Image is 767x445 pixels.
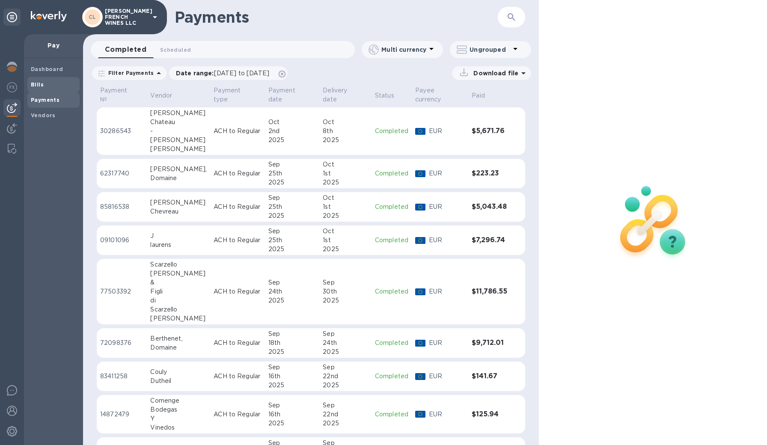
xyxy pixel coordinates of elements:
div: Scarzello [150,260,207,269]
p: Completed [375,202,408,211]
p: EUR [429,169,465,178]
div: 2025 [268,211,316,220]
div: 2025 [323,245,368,254]
p: Filter Payments [105,69,154,77]
div: 24th [323,338,368,347]
h3: $223.23 [472,169,508,178]
div: Sep [268,160,316,169]
div: 22nd [323,410,368,419]
b: CL [89,14,96,20]
img: Foreign exchange [7,82,17,92]
div: Domaine [150,343,207,352]
div: Sep [268,363,316,372]
div: Oct [323,118,368,127]
p: [PERSON_NAME] FRENCH WINES LLC [105,8,148,26]
b: Bills [31,81,44,88]
p: Completed [375,236,408,245]
div: 1st [323,202,368,211]
div: 8th [323,127,368,136]
p: Delivery date [323,86,357,104]
h3: $125.94 [472,410,508,418]
div: - [150,127,207,136]
p: ACH to Regular [214,127,262,136]
h3: $7,296.74 [472,236,508,244]
span: Completed [105,44,146,56]
div: & [150,278,207,287]
p: Paid [472,91,485,100]
div: 2025 [323,381,368,390]
p: Completed [375,287,408,296]
div: Domaine [150,174,207,183]
p: Ungrouped [470,45,510,54]
h3: $141.67 [472,372,508,380]
div: [PERSON_NAME] [150,109,207,118]
span: Payment date [268,86,316,104]
div: 25th [268,202,316,211]
div: Oct [268,118,316,127]
div: 18th [268,338,316,347]
p: Payment type [214,86,250,104]
p: Completed [375,410,408,419]
div: Vinedos [150,423,207,432]
p: ACH to Regular [214,338,262,347]
div: [PERSON_NAME] [150,136,207,145]
p: 83411258 [100,372,143,381]
div: 2025 [268,347,316,356]
div: Sep [323,401,368,410]
p: 85816538 [100,202,143,211]
p: Payment date [268,86,305,104]
span: Vendor [150,91,183,100]
span: Payment type [214,86,262,104]
p: ACH to Regular [214,287,262,296]
p: Vendor [150,91,172,100]
div: Bodegas [150,405,207,414]
div: Figli [150,287,207,296]
p: Payment № [100,86,132,104]
span: Delivery date [323,86,368,104]
p: EUR [429,236,465,245]
span: Scheduled [160,45,191,54]
p: Payee currency [415,86,454,104]
div: Sep [323,363,368,372]
div: 2nd [268,127,316,136]
div: Scarzello [150,305,207,314]
div: [PERSON_NAME] [150,198,207,207]
span: Status [375,91,405,100]
div: 2025 [268,178,316,187]
div: Sep [268,329,316,338]
p: Date range : [176,69,274,77]
div: Dutheil [150,377,207,386]
p: Multi currency [381,45,426,54]
div: Berthenet, [150,334,207,343]
div: 30th [323,287,368,296]
div: 2025 [323,178,368,187]
div: 2025 [268,296,316,305]
div: Unpin categories [3,9,21,26]
div: Oct [323,193,368,202]
p: EUR [429,287,465,296]
p: ACH to Regular [214,410,262,419]
h3: $5,043.48 [472,203,508,211]
div: 22nd [323,372,368,381]
p: ACH to Regular [214,372,262,381]
p: EUR [429,202,465,211]
div: laurens [150,240,207,249]
b: Payments [31,97,59,103]
p: ACH to Regular [214,169,262,178]
div: 16th [268,410,316,419]
div: [PERSON_NAME], [150,165,207,174]
div: 2025 [323,136,368,145]
p: Completed [375,127,408,136]
div: [PERSON_NAME] [150,269,207,278]
div: 1st [323,169,368,178]
div: Date range:[DATE] to [DATE] [169,66,288,80]
div: 2025 [268,419,316,428]
div: 2025 [323,419,368,428]
p: ACH to Regular [214,236,262,245]
div: Sep [323,329,368,338]
div: 1st [323,236,368,245]
span: [DATE] to [DATE] [214,70,269,77]
div: Couly [150,368,207,377]
div: Oct [323,160,368,169]
b: Dashboard [31,66,63,72]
